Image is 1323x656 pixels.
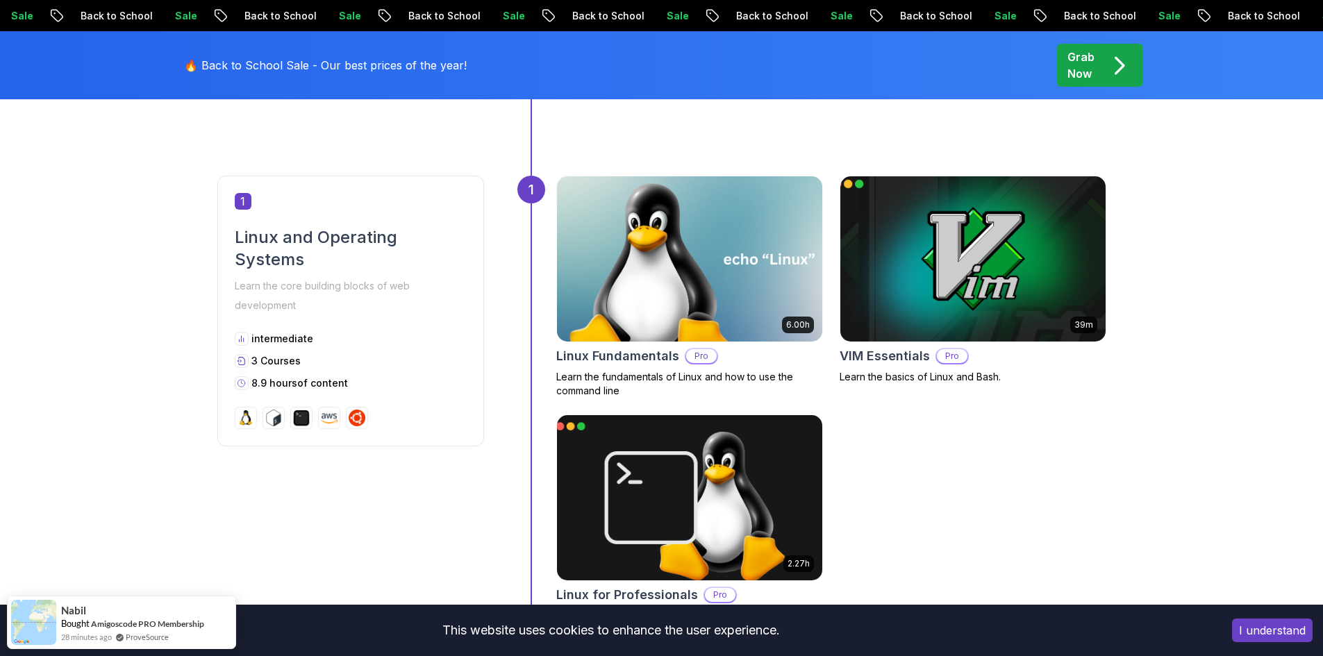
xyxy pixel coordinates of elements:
[115,9,160,23] p: Sale
[1004,9,1099,23] p: Back to School
[607,9,651,23] p: Sale
[556,370,823,398] p: Learn the fundamentals of Linux and how to use the command line
[235,226,467,271] h2: Linux and Operating Systems
[786,319,810,330] p: 6.00h
[1099,9,1143,23] p: Sale
[251,376,348,390] p: 8.9 hours of content
[771,9,815,23] p: Sale
[840,370,1106,384] p: Learn the basics of Linux and Bash.
[235,276,467,315] p: Learn the core building blocks of web development
[321,410,338,426] img: aws logo
[61,618,90,629] span: Bought
[676,9,771,23] p: Back to School
[349,410,365,426] img: ubuntu logo
[126,631,169,643] a: ProveSource
[937,349,967,363] p: Pro
[251,355,301,367] span: 3 Courses
[91,618,204,630] a: Amigoscode PRO Membership
[557,415,822,580] img: Linux for Professionals card
[556,414,823,650] a: Linux for Professionals card2.27hLinux for ProfessionalsProMaster the advanced concepts and techn...
[1074,319,1093,330] p: 39m
[10,615,1211,646] div: This website uses cookies to enhance the user experience.
[557,176,822,342] img: Linux Fundamentals card
[443,9,488,23] p: Sale
[293,410,310,426] img: terminal logo
[11,600,56,645] img: provesource social proof notification image
[238,410,254,426] img: linux logo
[840,9,935,23] p: Back to School
[1067,49,1095,82] p: Grab Now
[556,176,823,398] a: Linux Fundamentals card6.00hLinux FundamentalsProLearn the fundamentals of Linux and how to use t...
[235,193,251,210] span: 1
[61,631,112,643] span: 28 minutes ago
[349,9,443,23] p: Back to School
[184,57,467,74] p: 🔥 Back to School Sale - Our best prices of the year!
[61,605,86,616] span: Nabil
[1232,619,1313,642] button: Accept cookies
[279,9,324,23] p: Sale
[686,349,717,363] p: Pro
[556,346,679,366] h2: Linux Fundamentals
[1263,9,1307,23] p: Sale
[840,346,930,366] h2: VIM Essentials
[517,176,545,203] div: 1
[265,410,282,426] img: bash logo
[513,9,607,23] p: Back to School
[556,585,698,605] h2: Linux for Professionals
[21,9,115,23] p: Back to School
[935,9,979,23] p: Sale
[251,332,313,346] p: intermediate
[705,588,735,602] p: Pro
[185,9,279,23] p: Back to School
[788,558,810,569] p: 2.27h
[1168,9,1263,23] p: Back to School
[833,172,1112,346] img: VIM Essentials card
[840,176,1106,384] a: VIM Essentials card39mVIM EssentialsProLearn the basics of Linux and Bash.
